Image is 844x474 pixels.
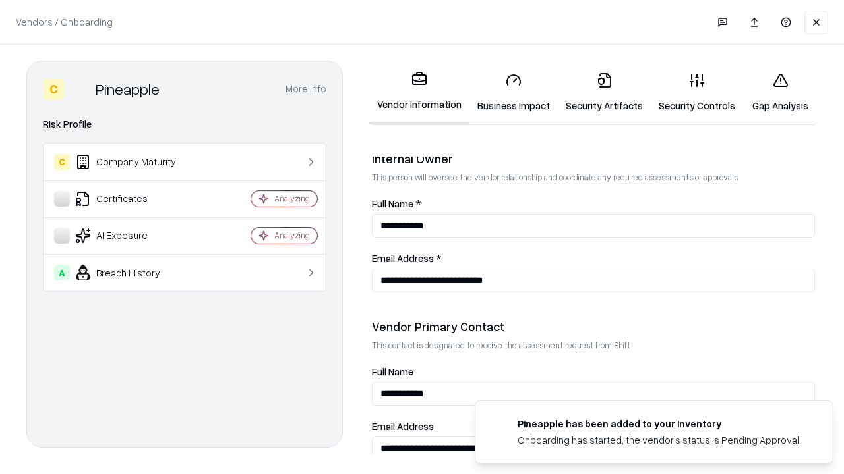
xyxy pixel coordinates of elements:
div: A [54,265,70,280]
label: Email Address [372,421,815,431]
p: Vendors / Onboarding [16,15,113,29]
div: Risk Profile [43,117,326,132]
label: Email Address * [372,253,815,263]
p: This person will oversee the vendor relationship and coordinate any required assessments or appro... [372,172,815,183]
button: More info [286,77,326,101]
div: Internal Owner [372,151,815,167]
div: Analyzing [274,193,310,204]
div: Company Maturity [54,154,212,170]
div: Onboarding has started, the vendor's status is Pending Approval. [518,433,801,447]
a: Security Artifacts [558,62,651,123]
div: Vendor Primary Contact [372,319,815,334]
div: Pineapple has been added to your inventory [518,417,801,431]
div: Analyzing [274,230,310,241]
label: Full Name [372,367,815,377]
a: Business Impact [469,62,558,123]
img: Pineapple [69,78,90,99]
a: Gap Analysis [743,62,818,123]
div: C [54,154,70,170]
a: Vendor Information [369,61,469,124]
div: Certificates [54,191,212,207]
div: Pineapple [96,78,160,99]
a: Security Controls [651,62,743,123]
div: AI Exposure [54,228,212,244]
img: pineappleenergy.com [491,417,507,433]
p: This contact is designated to receive the assessment request from Shift [372,340,815,351]
div: C [43,78,64,99]
label: Full Name * [372,199,815,209]
div: Breach History [54,265,212,280]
